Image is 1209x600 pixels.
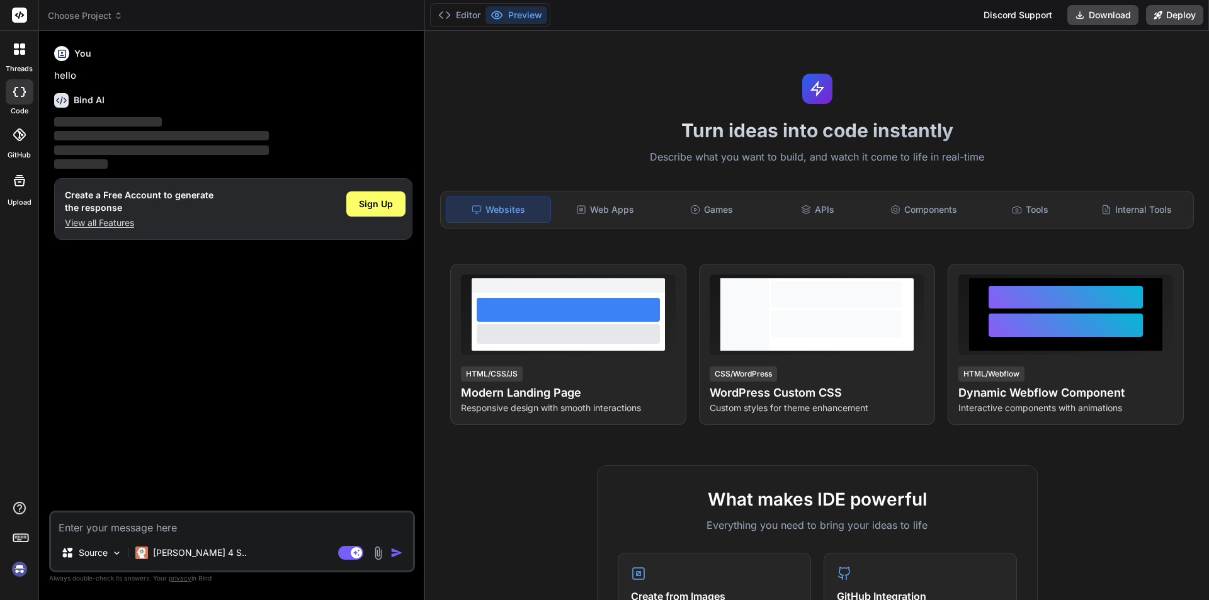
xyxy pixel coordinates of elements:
[618,486,1017,512] h2: What makes IDE powerful
[976,5,1060,25] div: Discord Support
[153,546,247,559] p: [PERSON_NAME] 4 S..
[766,196,870,223] div: APIs
[872,196,976,223] div: Components
[446,196,551,223] div: Websites
[1084,196,1188,223] div: Internal Tools
[958,402,1173,414] p: Interactive components with animations
[553,196,657,223] div: Web Apps
[54,69,412,83] p: hello
[54,131,269,140] span: ‌
[359,198,393,210] span: Sign Up
[169,574,191,582] span: privacy
[6,64,33,74] label: threads
[433,6,485,24] button: Editor
[485,6,547,24] button: Preview
[710,402,924,414] p: Custom styles for theme enhancement
[461,402,676,414] p: Responsive design with smooth interactions
[74,94,105,106] h6: Bind AI
[433,119,1201,142] h1: Turn ideas into code instantly
[8,197,31,208] label: Upload
[390,546,403,559] img: icon
[135,546,148,559] img: Claude 4 Sonnet
[48,9,123,22] span: Choose Project
[79,546,108,559] p: Source
[65,217,213,229] p: View all Features
[49,572,415,584] p: Always double-check its answers. Your in Bind
[74,47,91,60] h6: You
[54,117,162,127] span: ‌
[710,366,777,382] div: CSS/WordPress
[618,518,1017,533] p: Everything you need to bring your ideas to life
[958,384,1173,402] h4: Dynamic Webflow Component
[1067,5,1138,25] button: Download
[710,384,924,402] h4: WordPress Custom CSS
[433,149,1201,166] p: Describe what you want to build, and watch it come to life in real-time
[11,106,28,116] label: code
[660,196,764,223] div: Games
[1146,5,1203,25] button: Deploy
[461,366,523,382] div: HTML/CSS/JS
[979,196,1082,223] div: Tools
[111,548,122,558] img: Pick Models
[54,159,108,169] span: ‌
[461,384,676,402] h4: Modern Landing Page
[8,150,31,161] label: GitHub
[371,546,385,560] img: attachment
[958,366,1025,382] div: HTML/Webflow
[54,145,269,155] span: ‌
[65,189,213,214] h1: Create a Free Account to generate the response
[9,558,30,580] img: signin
